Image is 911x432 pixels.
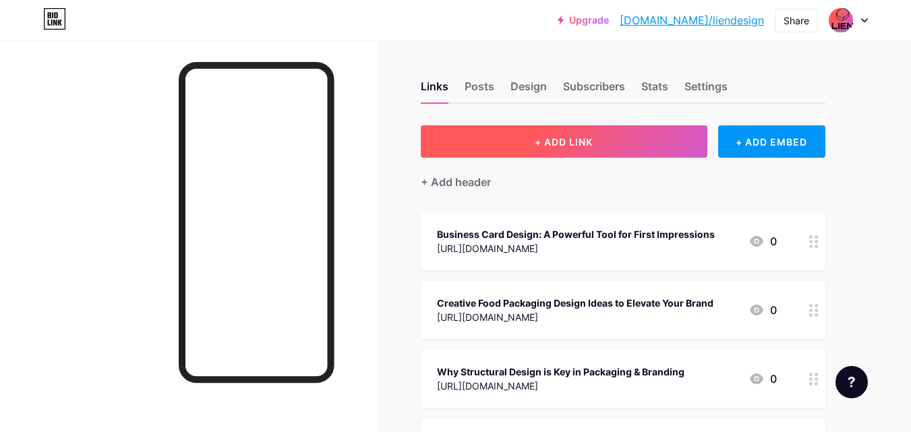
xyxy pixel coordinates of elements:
[748,233,777,249] div: 0
[684,78,728,102] div: Settings
[421,78,448,102] div: Links
[437,365,684,379] div: Why Structural Design is Key in Packaging & Branding
[465,78,494,102] div: Posts
[437,296,713,310] div: Creative Food Packaging Design Ideas to Elevate Your Brand
[563,78,625,102] div: Subscribers
[558,15,609,26] a: Upgrade
[510,78,547,102] div: Design
[828,7,854,33] img: liendesign
[784,13,809,28] div: Share
[437,241,715,255] div: [URL][DOMAIN_NAME]
[620,12,764,28] a: [DOMAIN_NAME]/liendesign
[421,174,491,190] div: + Add header
[421,125,707,158] button: + ADD LINK
[437,227,715,241] div: Business Card Design: A Powerful Tool for First Impressions
[535,136,593,148] span: + ADD LINK
[748,302,777,318] div: 0
[641,78,668,102] div: Stats
[437,310,713,324] div: [URL][DOMAIN_NAME]
[718,125,825,158] div: + ADD EMBED
[437,379,684,393] div: [URL][DOMAIN_NAME]
[748,371,777,387] div: 0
